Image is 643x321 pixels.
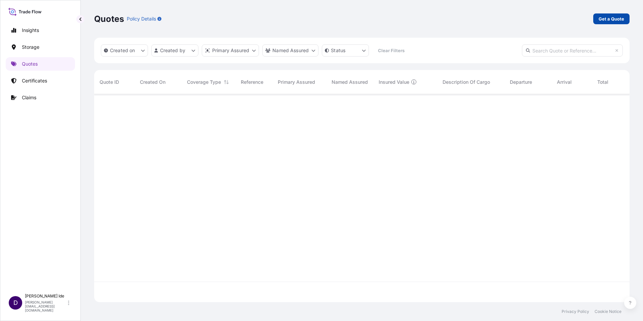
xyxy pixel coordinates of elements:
[322,44,369,57] button: certificateStatus Filter options
[593,13,630,24] a: Get a Quote
[6,57,75,71] a: Quotes
[127,15,156,22] p: Policy Details
[597,79,608,85] span: Total
[25,300,67,312] p: [PERSON_NAME][EMAIL_ADDRESS][DOMAIN_NAME]
[22,44,39,50] p: Storage
[378,47,405,54] p: Clear Filters
[160,47,186,54] p: Created by
[187,79,221,85] span: Coverage Type
[522,44,623,57] input: Search Quote or Reference...
[272,47,309,54] p: Named Assured
[557,79,572,85] span: Arrival
[94,13,124,24] p: Quotes
[100,79,119,85] span: Quote ID
[510,79,532,85] span: Departure
[6,91,75,104] a: Claims
[6,24,75,37] a: Insights
[379,79,409,85] span: Insured Value
[372,45,410,56] button: Clear Filters
[595,309,621,314] a: Cookie Notice
[212,47,249,54] p: Primary Assured
[6,74,75,87] a: Certificates
[599,15,624,22] p: Get a Quote
[443,79,490,85] span: Description Of Cargo
[13,299,18,306] span: D
[101,44,148,57] button: createdOn Filter options
[562,309,589,314] a: Privacy Policy
[22,94,36,101] p: Claims
[202,44,259,57] button: distributor Filter options
[110,47,135,54] p: Created on
[278,79,315,85] span: Primary Assured
[6,40,75,54] a: Storage
[222,78,230,86] button: Sort
[22,77,47,84] p: Certificates
[241,79,263,85] span: Reference
[332,79,368,85] span: Named Assured
[262,44,318,57] button: cargoOwner Filter options
[140,79,165,85] span: Created On
[22,27,39,34] p: Insights
[151,44,198,57] button: createdBy Filter options
[331,47,345,54] p: Status
[25,293,67,299] p: [PERSON_NAME] Ide
[22,61,38,67] p: Quotes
